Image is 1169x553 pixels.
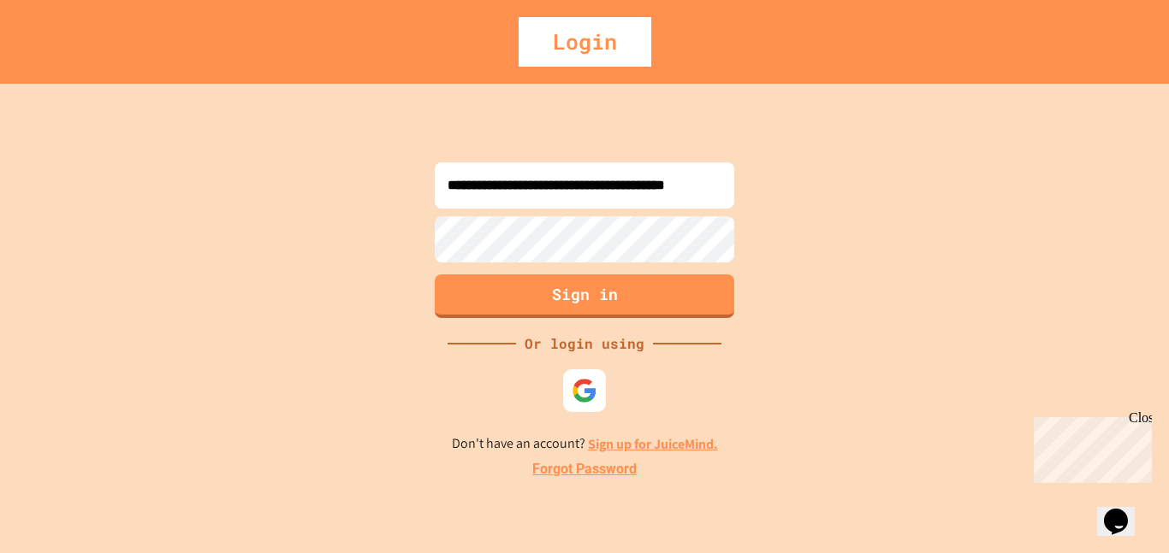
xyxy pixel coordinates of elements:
[532,459,637,479] a: Forgot Password
[519,17,651,67] div: Login
[572,378,597,403] img: google-icon.svg
[1097,485,1152,536] iframe: chat widget
[1027,410,1152,483] iframe: chat widget
[435,274,734,318] button: Sign in
[7,7,118,109] div: Chat with us now!Close
[588,435,718,453] a: Sign up for JuiceMind.
[516,333,653,354] div: Or login using
[452,433,718,455] p: Don't have an account?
